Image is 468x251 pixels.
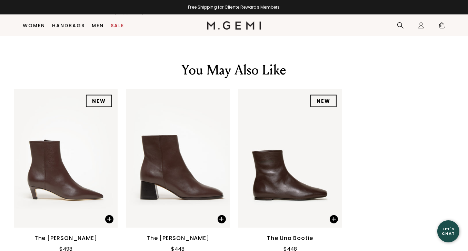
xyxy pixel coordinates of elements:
span: 0 [438,23,445,30]
div: The Una Bootie [267,234,313,242]
img: 7257538920507_01_Main_New_TheDelfina_Chocolate_Nappa_290x387_crop_center.jpg [14,89,118,228]
div: NEW [310,95,337,107]
div: The [PERSON_NAME] [34,234,97,242]
a: Handbags [52,23,85,28]
img: 7402721116219_01_Main_New_TheUnaBootie_Chocolate_Leather_290x387_crop_center.jpg [238,89,342,228]
a: Women [23,23,46,28]
div: Let's Chat [437,227,459,235]
img: M.Gemi [207,21,261,30]
a: Sale [111,23,125,28]
div: The [PERSON_NAME] [147,234,209,242]
a: Men [92,23,104,28]
img: 7245159137339_01_Main_New_TheCristina_Chocolate_Nappa_290x387_crop_center.jpg [126,89,230,228]
div: NEW [86,95,112,107]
